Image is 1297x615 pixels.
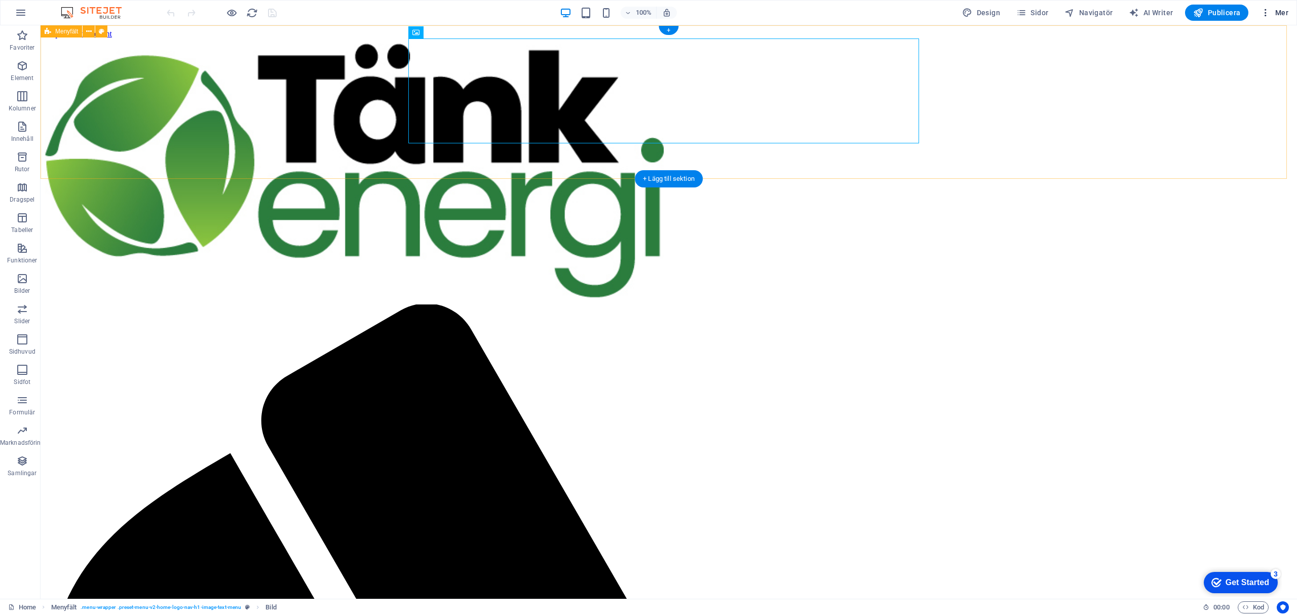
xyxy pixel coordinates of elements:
[1220,603,1222,611] span: :
[1060,5,1117,21] button: Navigatör
[10,196,34,204] p: Dragspel
[9,348,35,356] p: Sidhuvud
[245,604,250,610] i: Det här elementet är en anpassningsbar förinställning
[81,601,241,613] span: . menu-wrapper .preset-menu-v2-home-logo-nav-h1-image-text-menu
[55,28,78,34] span: Menyfält
[15,165,30,173] p: Rutor
[1242,601,1264,613] span: Kod
[1012,5,1052,21] button: Sidor
[51,601,77,613] span: Klicka för att välja. Dubbelklicka för att redigera
[1203,601,1230,613] h6: Sessionstid
[8,5,82,26] div: Get Started 3 items remaining, 40% complete
[58,7,134,19] img: Editor Logo
[11,226,33,234] p: Tabeller
[11,74,33,82] p: Element
[14,378,30,386] p: Sidfot
[75,2,85,12] div: 3
[962,8,1000,18] span: Design
[1016,8,1048,18] span: Sidor
[30,11,73,20] div: Get Started
[659,26,678,35] div: +
[621,7,657,19] button: 100%
[9,104,36,112] p: Kolumner
[1193,8,1240,18] span: Publicera
[635,170,703,187] div: + Lägg till sektion
[1277,601,1289,613] button: Usercentrics
[4,4,71,13] a: Skip to main content
[7,256,37,264] p: Funktioner
[1256,5,1292,21] button: Mer
[1064,8,1113,18] span: Navigatör
[662,8,671,17] i: Justera zoomnivån automatiskt vid storleksändring för att passa vald enhet.
[1185,5,1248,21] button: Publicera
[958,5,1004,21] div: Design (Ctrl+Alt+Y)
[51,601,277,613] nav: breadcrumb
[14,287,30,295] p: Bilder
[1125,5,1177,21] button: AI Writer
[1129,8,1173,18] span: AI Writer
[14,317,30,325] p: Slider
[11,135,33,143] p: Innehåll
[636,7,652,19] h6: 100%
[265,601,276,613] span: Klicka för att välja. Dubbelklicka för att redigera
[9,408,35,416] p: Formulär
[8,601,36,613] a: Klicka för att avbryta val. Dubbelklicka för att öppna sidor
[8,469,36,477] p: Samlingar
[1261,8,1288,18] span: Mer
[1238,601,1269,613] button: Kod
[246,7,258,19] button: reload
[958,5,1004,21] button: Design
[1213,601,1229,613] span: 00 00
[10,44,34,52] p: Favoriter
